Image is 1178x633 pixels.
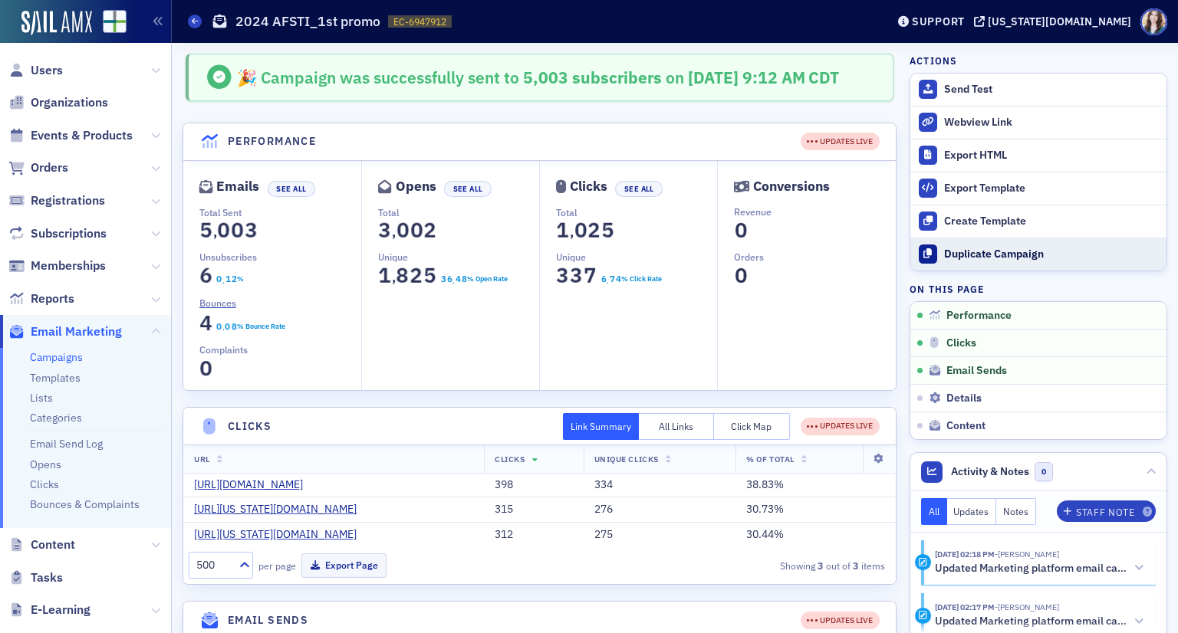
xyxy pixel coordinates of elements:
div: UPDATES LIVE [801,133,880,150]
h5: Updated Marketing platform email campaign: 2024 AFSTI_1st promo [935,562,1127,576]
img: SailAMX [103,10,127,34]
h4: On this page [910,282,1167,296]
span: 0 [1035,462,1054,481]
span: 8 [229,320,237,333]
div: 38.83% [746,478,884,492]
strong: 3 [851,559,861,572]
div: Emails [216,182,259,191]
span: 1 [374,262,395,289]
span: Tasks [31,569,63,586]
span: 0 [392,217,413,244]
button: Link Summary [563,413,639,440]
h4: Actions [910,54,957,67]
section: 36.48 [440,274,467,284]
p: Total Sent [199,205,361,219]
span: Orders [31,159,68,176]
section: 1,825 [378,267,437,284]
section: 3,002 [378,221,437,239]
span: 0 [223,320,231,333]
div: % Bounce Rate [237,321,285,332]
span: EC-6947912 [393,15,446,28]
button: Click Map [714,413,790,440]
span: Clicks [495,454,525,464]
div: UPDATES LIVE [807,420,873,432]
button: Notes [996,498,1036,525]
span: 0 [227,217,248,244]
span: CDT [805,67,839,88]
span: Content [946,419,986,433]
a: Organizations [8,94,108,111]
span: Reports [31,290,74,307]
span: 2 [420,217,440,244]
a: Webview Link [910,106,1166,139]
a: Bounces & Complaints [30,497,140,511]
span: 6 [600,272,607,286]
span: 2 [229,272,237,286]
div: Clicks [570,182,607,191]
div: 30.73% [746,503,884,517]
div: Activity [915,554,931,570]
span: 7 [608,272,616,286]
span: Performance [946,309,1012,323]
span: 0 [215,272,222,286]
p: Unique [556,250,717,264]
span: Users [31,62,63,79]
div: Opens [396,182,436,191]
button: See All [444,181,492,197]
h1: 2024 AFSTI_1st promo [235,12,380,31]
div: Support [912,15,965,28]
span: 0 [196,355,216,382]
span: 3 [553,262,574,289]
p: Unsubscribes [199,250,361,264]
span: Kristi Gates [995,549,1059,559]
section: 5,003 [199,221,258,239]
div: Create Template [944,215,1159,228]
strong: 3 [815,559,826,572]
time: 7/15/2024 02:18 PM [935,549,995,559]
section: 0 [734,221,748,239]
div: Duplicate Campaign [944,248,1159,261]
a: Clicks [30,477,59,491]
span: 5 [598,217,619,244]
span: 0 [731,262,752,289]
button: Updated Marketing platform email campaign: 2024 AFSTI_1st promo [935,560,1145,576]
a: Opens [30,458,61,471]
span: . [222,276,225,287]
a: Orders [8,159,68,176]
label: per page [258,559,296,572]
button: See All [268,181,315,197]
button: Updates [947,498,997,525]
span: 8 [392,262,413,289]
p: Complaints [199,343,361,356]
div: Send Test [944,83,1159,97]
span: 0 [731,217,752,244]
span: 0 [571,217,591,244]
span: 5 [196,217,216,244]
button: Export Page [301,553,387,577]
a: [URL][DOMAIN_NAME] [194,478,314,492]
div: 334 [594,478,726,492]
section: 337 [556,267,597,284]
section: 6.74 [601,274,621,284]
img: SailAMX [21,11,92,35]
span: 8 [460,272,468,286]
p: Total [556,205,717,219]
span: 3 [241,217,262,244]
span: 2 [584,217,605,244]
button: [US_STATE][DOMAIN_NAME] [974,16,1137,27]
a: Templates [30,371,81,385]
a: Tasks [8,569,63,586]
span: % Of Total [746,454,794,464]
span: , [213,221,217,242]
span: Events & Products [31,127,133,144]
span: , [392,267,396,287]
a: View Homepage [92,10,127,36]
section: 0 [199,359,213,377]
span: 4 [454,272,462,286]
section: 4 [199,314,213,332]
a: Subscriptions [8,225,107,242]
span: 0 [406,217,426,244]
button: Duplicate Campaign [910,238,1166,271]
button: See All [615,181,663,197]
